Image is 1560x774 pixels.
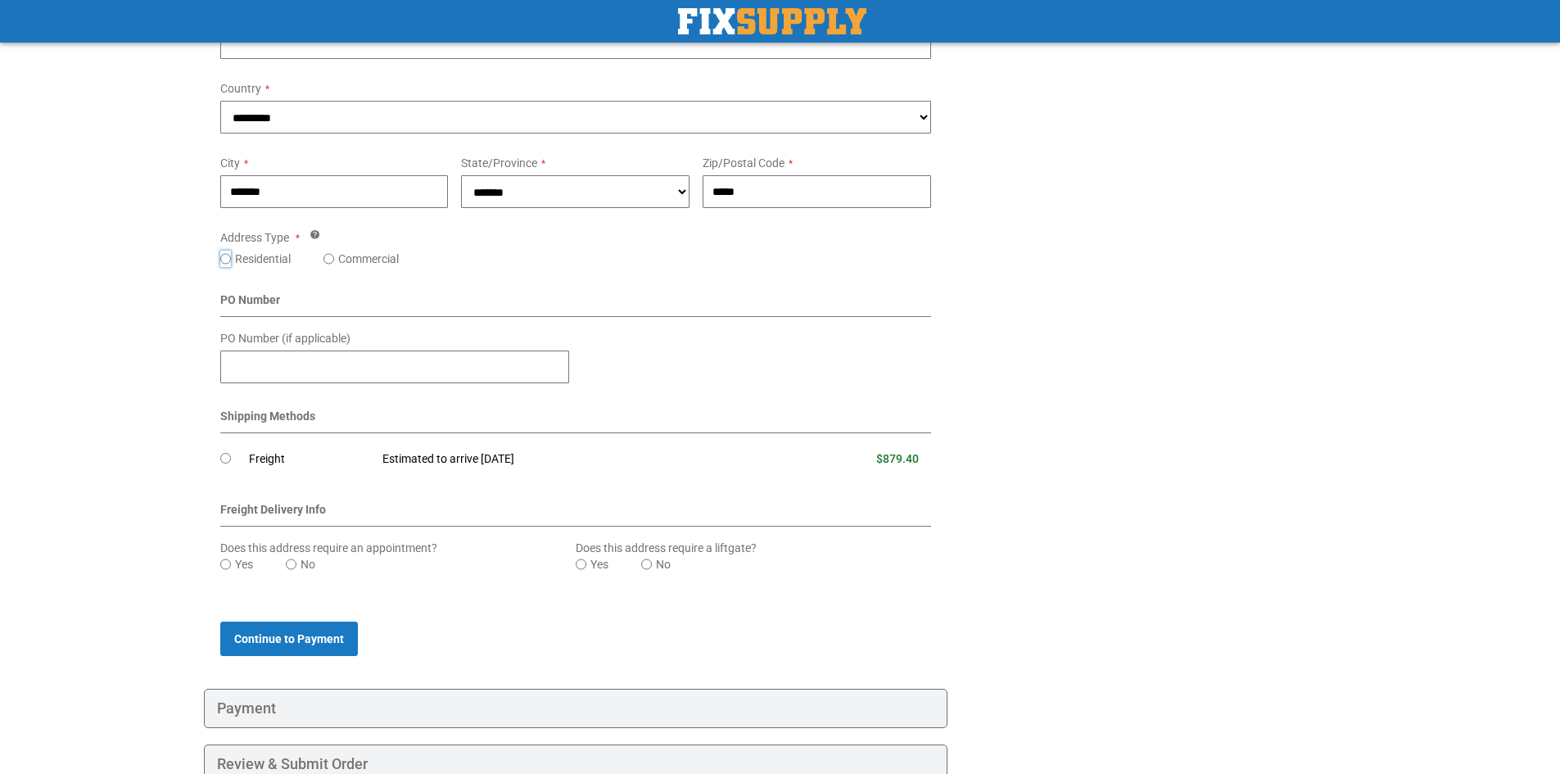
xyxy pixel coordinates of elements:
[590,556,608,573] label: Yes
[220,231,289,244] span: Address Type
[301,556,315,573] label: No
[703,156,785,170] span: Zip/Postal Code
[338,251,399,267] label: Commercial
[235,251,291,267] label: Residential
[220,332,350,345] span: PO Number (if applicable)
[461,156,537,170] span: State/Province
[220,156,240,170] span: City
[234,632,344,645] span: Continue to Payment
[678,8,866,34] a: store logo
[204,689,948,728] div: Payment
[220,501,932,527] div: Freight Delivery Info
[220,541,437,554] span: Does this address require an appointment?
[370,441,763,478] td: Estimated to arrive [DATE]
[249,441,370,478] td: Freight
[876,452,919,465] span: $879.40
[235,556,253,573] label: Yes
[678,8,866,34] img: Fix Industrial Supply
[220,292,932,317] div: PO Number
[220,408,932,433] div: Shipping Methods
[656,556,671,573] label: No
[576,541,757,554] span: Does this address require a liftgate?
[220,82,261,95] span: Country
[220,622,358,656] button: Continue to Payment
